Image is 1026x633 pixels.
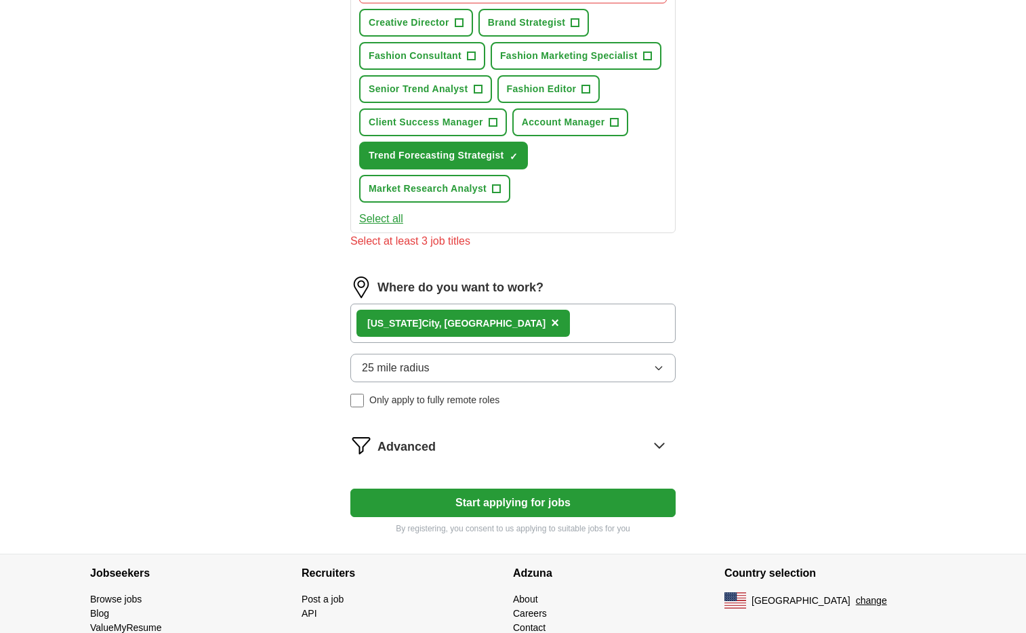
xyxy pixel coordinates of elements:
button: change [856,594,887,608]
label: Where do you want to work? [377,279,543,297]
button: × [551,313,559,333]
button: Senior Trend Analyst [359,75,492,103]
button: Creative Director [359,9,473,37]
p: By registering, you consent to us applying to suitable jobs for you [350,523,676,535]
a: Post a job [302,594,344,605]
button: Client Success Manager [359,108,507,136]
div: Select at least 3 job titles [350,233,676,249]
button: Select all [359,211,403,227]
h4: Country selection [724,554,936,592]
span: Trend Forecasting Strategist [369,148,504,163]
button: Brand Strategist [478,9,590,37]
a: About [513,594,538,605]
img: location.png [350,277,372,298]
button: Market Research Analyst [359,175,510,203]
button: Account Manager [512,108,629,136]
span: Market Research Analyst [369,182,487,196]
span: ✓ [510,151,518,162]
button: Fashion Consultant [359,42,485,70]
div: City, [GEOGRAPHIC_DATA] [367,316,546,331]
strong: [US_STATE] [367,318,422,329]
span: Fashion Editor [507,82,577,96]
span: Advanced [377,438,436,456]
span: Brand Strategist [488,16,566,30]
a: Careers [513,608,547,619]
a: ValueMyResume [90,622,162,633]
span: Client Success Manager [369,115,483,129]
span: [GEOGRAPHIC_DATA] [752,594,850,608]
span: Only apply to fully remote roles [369,393,499,407]
a: API [302,608,317,619]
span: Fashion Consultant [369,49,461,63]
button: 25 mile radius [350,354,676,382]
button: Fashion Editor [497,75,600,103]
button: Trend Forecasting Strategist✓ [359,142,528,169]
span: Fashion Marketing Specialist [500,49,638,63]
button: Start applying for jobs [350,489,676,517]
span: 25 mile radius [362,360,430,376]
a: Browse jobs [90,594,142,605]
a: Blog [90,608,109,619]
span: Creative Director [369,16,449,30]
img: filter [350,434,372,456]
a: Contact [513,622,546,633]
button: Fashion Marketing Specialist [491,42,661,70]
img: US flag [724,592,746,609]
span: Senior Trend Analyst [369,82,468,96]
span: × [551,315,559,330]
span: Account Manager [522,115,605,129]
input: Only apply to fully remote roles [350,394,364,407]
